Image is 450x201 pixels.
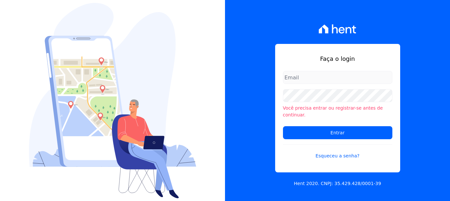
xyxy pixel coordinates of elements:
[283,54,392,63] h1: Faça o login
[29,3,196,198] img: Login
[283,144,392,159] a: Esqueceu a senha?
[283,71,392,84] input: Email
[294,180,381,187] p: Hent 2020. CNPJ: 35.429.428/0001-39
[283,105,392,118] li: Você precisa entrar ou registrar-se antes de continuar.
[283,126,392,139] input: Entrar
